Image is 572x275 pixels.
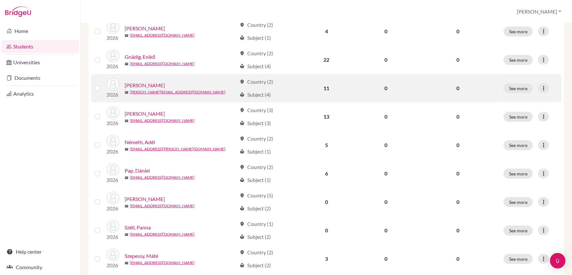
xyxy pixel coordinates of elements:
[125,195,165,203] a: [PERSON_NAME]
[107,106,119,119] img: Menyhárt, Maja
[125,176,128,180] span: mail
[240,92,245,97] span: local_library
[355,159,416,188] td: 0
[125,204,128,208] span: mail
[240,233,271,241] div: Subject (2)
[240,22,245,27] span: location_on
[107,78,119,91] img: Katzer, Alexandra
[240,78,273,86] div: Country (2)
[1,40,79,53] a: Students
[420,255,496,263] p: 0
[125,167,150,175] a: Pap, Dániel
[130,89,225,95] a: [PERSON_NAME][EMAIL_ADDRESS][DOMAIN_NAME]
[125,233,128,237] span: mail
[107,192,119,205] img: Patai, Dominik
[240,21,273,29] div: Country (2)
[240,64,245,69] span: local_library
[240,136,245,141] span: location_on
[240,192,273,199] div: Country (5)
[514,5,564,18] button: [PERSON_NAME]
[240,106,273,114] div: Country (3)
[240,62,271,70] div: Subject (4)
[504,112,533,122] button: See more
[125,110,165,118] a: [PERSON_NAME]
[355,102,416,131] td: 0
[107,49,119,62] img: Gnädig, Enikő
[298,74,355,102] td: 11
[125,252,158,260] a: Szepessy, Máté
[240,206,245,211] span: local_library
[107,119,119,127] p: 2026
[504,26,533,37] button: See more
[1,87,79,100] a: Analytics
[420,27,496,35] p: 0
[125,261,128,265] span: mail
[355,131,416,159] td: 0
[125,138,155,146] a: Németh, Adél
[130,175,195,180] a: [EMAIL_ADDRESS][DOMAIN_NAME]
[240,163,273,171] div: Country (2)
[107,62,119,70] p: 2026
[240,119,271,127] div: Subject (3)
[125,119,128,123] span: mail
[550,253,566,269] div: Open Intercom Messenger
[240,34,271,42] div: Subject (1)
[240,164,245,170] span: location_on
[107,249,119,261] img: Szepessy, Máté
[107,220,119,233] img: Széll, Panna
[240,205,271,212] div: Subject (2)
[107,261,119,269] p: 2026
[504,169,533,179] button: See more
[240,51,245,56] span: location_on
[240,261,271,269] div: Subject (2)
[298,188,355,216] td: 0
[420,227,496,234] p: 0
[504,254,533,264] button: See more
[5,6,31,17] img: Bridge-U
[298,159,355,188] td: 6
[130,260,195,266] a: [EMAIL_ADDRESS][DOMAIN_NAME]
[125,53,155,61] a: Gnädig, Enikő
[298,102,355,131] td: 13
[355,188,416,216] td: 0
[1,261,79,274] a: Community
[240,35,245,40] span: local_library
[240,221,245,227] span: location_on
[240,177,245,183] span: local_library
[125,25,165,32] a: [PERSON_NAME]
[107,135,119,148] img: Németh, Adél
[240,249,273,256] div: Country (2)
[1,56,79,69] a: Universities
[298,131,355,159] td: 5
[240,135,273,143] div: Country (2)
[504,226,533,236] button: See more
[504,55,533,65] button: See more
[240,148,271,155] div: Subject (1)
[107,233,119,241] p: 2026
[1,25,79,37] a: Home
[355,245,416,273] td: 0
[107,148,119,155] p: 2026
[130,231,195,237] a: [EMAIL_ADDRESS][DOMAIN_NAME]
[420,141,496,149] p: 0
[107,176,119,184] p: 2026
[240,108,245,113] span: location_on
[240,79,245,84] span: location_on
[125,81,165,89] a: [PERSON_NAME]
[355,74,416,102] td: 0
[355,46,416,74] td: 0
[298,46,355,74] td: 22
[240,250,245,255] span: location_on
[420,113,496,121] p: 0
[240,263,245,268] span: local_library
[107,91,119,99] p: 2026
[130,203,195,209] a: [EMAIL_ADDRESS][DOMAIN_NAME]
[130,32,195,38] a: [EMAIL_ADDRESS][DOMAIN_NAME]
[107,34,119,42] p: 2026
[125,147,128,151] span: mail
[504,140,533,150] button: See more
[130,61,195,67] a: [EMAIL_ADDRESS][DOMAIN_NAME]
[240,149,245,154] span: local_library
[420,170,496,177] p: 0
[240,234,245,239] span: local_library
